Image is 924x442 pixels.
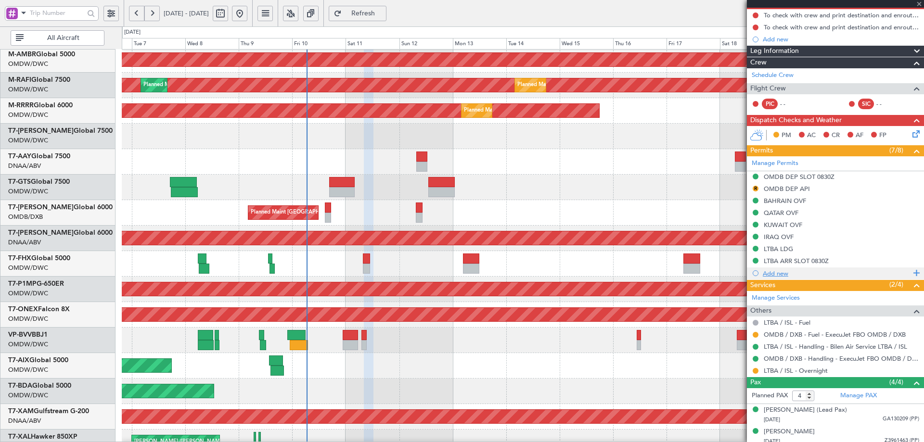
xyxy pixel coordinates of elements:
a: Manage PAX [840,391,877,401]
span: (2/4) [889,279,903,290]
div: Planned Maint Dubai (Al Maktoum Intl) [143,78,238,92]
div: QATAR OVF [764,209,798,217]
a: OMDW/DWC [8,289,48,298]
span: Dispatch Checks and Weather [750,115,842,126]
span: M-AMBR [8,51,36,58]
span: T7-BDA [8,382,32,389]
div: Fri 17 [667,38,720,50]
a: Schedule Crew [752,71,794,80]
span: T7-FHX [8,255,31,262]
div: Planned Maint Dubai (Al Maktoum Intl) [464,103,559,118]
span: AF [856,131,863,140]
a: LTBA / ISL - Fuel [764,318,810,327]
button: R [753,186,758,191]
a: M-RAFIGlobal 7500 [8,76,70,83]
div: - - [876,100,898,108]
div: PIC [762,99,778,109]
a: T7-XALHawker 850XP [8,433,77,440]
div: Planned Maint [GEOGRAPHIC_DATA] ([GEOGRAPHIC_DATA] Intl) [251,205,411,220]
a: Manage Permits [752,159,798,168]
span: M-RRRR [8,102,34,109]
span: T7-[PERSON_NAME] [8,127,74,134]
button: All Aircraft [11,30,104,46]
a: OMDB/DXB [8,213,43,221]
div: Tue 14 [506,38,560,50]
a: OMDW/DWC [8,366,48,374]
div: Add new [763,269,911,278]
div: - - [780,100,802,108]
span: T7-AAY [8,153,31,160]
div: [PERSON_NAME] [764,427,815,437]
div: Sun 12 [399,38,453,50]
label: Planned PAX [752,391,788,401]
a: T7-ONEXFalcon 8X [8,306,70,313]
a: LTBA / ISL - Overnight [764,366,828,375]
div: KUWAIT OVF [764,221,802,229]
span: T7-AIX [8,357,29,364]
a: OMDW/DWC [8,340,48,349]
span: Flight Crew [750,83,786,94]
div: Sat 11 [346,38,399,50]
span: PM [782,131,791,140]
a: VP-BVVBBJ1 [8,331,48,338]
span: T7-[PERSON_NAME] [8,229,74,236]
span: (7/8) [889,145,903,155]
div: To check with crew and print destination and enroute alternate [764,23,919,31]
div: Fri 10 [292,38,346,50]
span: (4/4) [889,377,903,387]
span: T7-[PERSON_NAME] [8,204,74,211]
span: Leg Information [750,46,799,57]
div: Thu 9 [239,38,292,50]
a: DNAA/ABV [8,238,41,247]
div: Sat 18 [720,38,773,50]
span: T7-XAM [8,408,34,415]
div: Tue 7 [132,38,185,50]
a: T7-AIXGlobal 5000 [8,357,68,364]
a: OMDW/DWC [8,187,48,196]
span: T7-GTS [8,178,31,185]
a: T7-GTSGlobal 7500 [8,178,70,185]
span: M-RAFI [8,76,31,83]
a: M-RRRRGlobal 6000 [8,102,73,109]
div: Wed 15 [560,38,613,50]
div: [DATE] [124,28,141,37]
a: T7-P1MPG-650ER [8,280,64,287]
a: DNAA/ABV [8,162,41,170]
a: M-AMBRGlobal 5000 [8,51,75,58]
span: T7-P1MP [8,280,37,287]
div: To check with crew and print destination and enroute alternate [764,11,919,19]
span: FP [879,131,886,140]
div: Thu 16 [613,38,667,50]
span: Permits [750,145,773,156]
a: T7-[PERSON_NAME]Global 6000 [8,229,113,236]
div: OMDB DEP API [764,185,810,193]
span: Crew [750,57,767,68]
a: OMDW/DWC [8,136,48,145]
div: LTBA ARR SLOT 0830Z [764,257,829,265]
div: Wed 8 [185,38,239,50]
a: LTBA / ISL - Handling - Bilen Air Service LTBA / ISL [764,342,907,351]
a: OMDB / DXB - Fuel - ExecuJet FBO OMDB / DXB [764,330,906,339]
a: DNAA/ABV [8,417,41,425]
div: SIC [858,99,874,109]
span: CR [832,131,840,140]
span: T7-XAL [8,433,31,440]
a: OMDW/DWC [8,315,48,323]
a: OMDW/DWC [8,111,48,119]
span: GA130209 (PP) [883,415,919,423]
a: OMDW/DWC [8,85,48,94]
button: Refresh [329,6,386,21]
a: T7-FHXGlobal 5000 [8,255,70,262]
span: VP-BVV [8,331,32,338]
span: Pax [750,377,761,388]
div: Planned Maint Dubai (Al Maktoum Intl) [517,78,612,92]
div: LTBA LDG [764,245,793,253]
a: Manage Services [752,293,800,303]
div: IRAQ OVF [764,233,794,241]
a: OMDB / DXB - Handling - ExecuJet FBO OMDB / DXB [764,354,919,363]
a: T7-[PERSON_NAME]Global 7500 [8,127,113,134]
input: Trip Number [30,6,84,20]
span: T7-ONEX [8,306,38,313]
a: OMDW/DWC [8,264,48,272]
div: OMDB DEP SLOT 0830Z [764,173,834,181]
